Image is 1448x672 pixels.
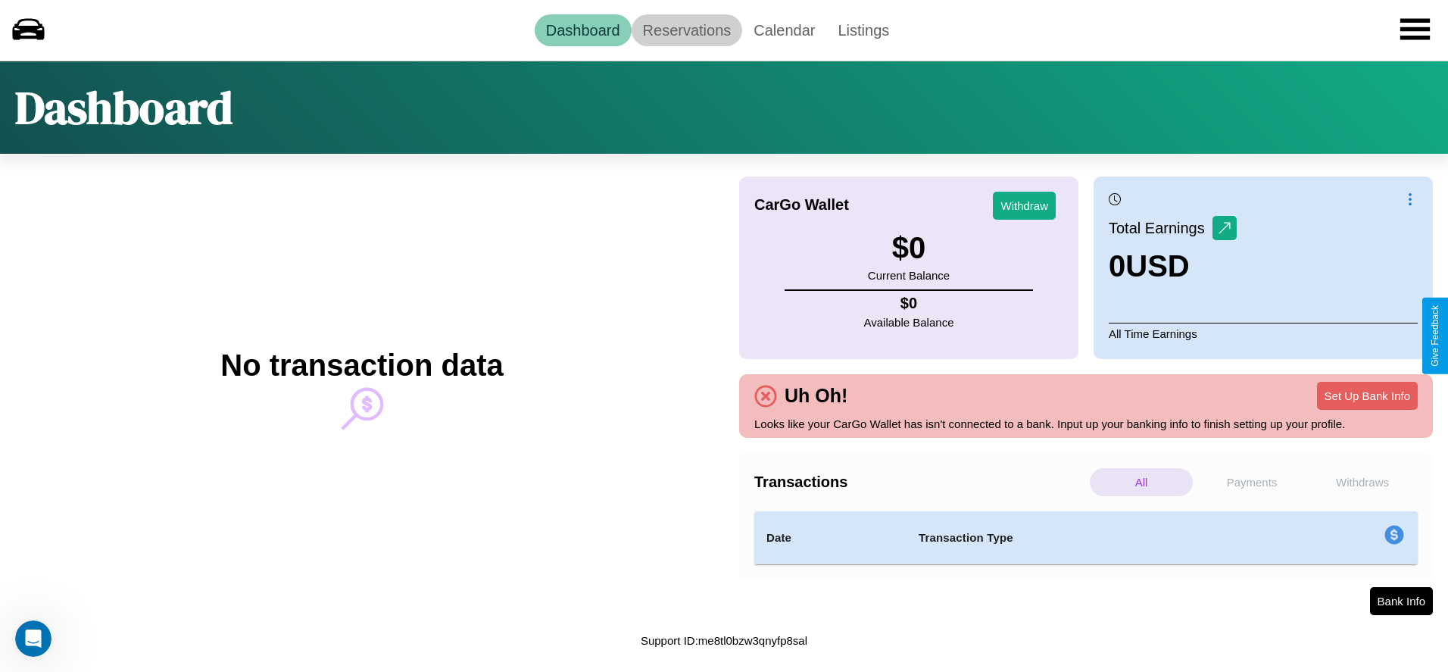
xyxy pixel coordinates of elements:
button: Withdraw [993,192,1056,220]
h3: 0 USD [1109,249,1237,283]
h2: No transaction data [220,349,503,383]
a: Reservations [632,14,743,46]
h4: Transaction Type [919,529,1261,547]
h3: $ 0 [868,231,950,265]
p: Withdraws [1311,468,1414,496]
p: Current Balance [868,265,950,286]
a: Calendar [742,14,826,46]
p: Available Balance [864,312,954,333]
h4: Date [766,529,894,547]
a: Listings [826,14,900,46]
div: Give Feedback [1430,305,1440,367]
table: simple table [754,511,1418,564]
button: Set Up Bank Info [1317,382,1418,410]
p: All [1090,468,1193,496]
a: Dashboard [535,14,632,46]
h4: Transactions [754,474,1086,491]
h4: CarGo Wallet [754,196,849,214]
h4: Uh Oh! [777,385,855,407]
iframe: Intercom live chat [15,620,51,657]
button: Bank Info [1370,587,1433,615]
p: All Time Earnings [1109,323,1418,344]
h1: Dashboard [15,77,232,139]
p: Looks like your CarGo Wallet has isn't connected to a bank. Input up your banking info to finish ... [754,414,1418,434]
p: Payments [1200,468,1303,496]
p: Support ID: me8tl0bzw3qnyfp8sal [641,630,807,651]
p: Total Earnings [1109,214,1212,242]
h4: $ 0 [864,295,954,312]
